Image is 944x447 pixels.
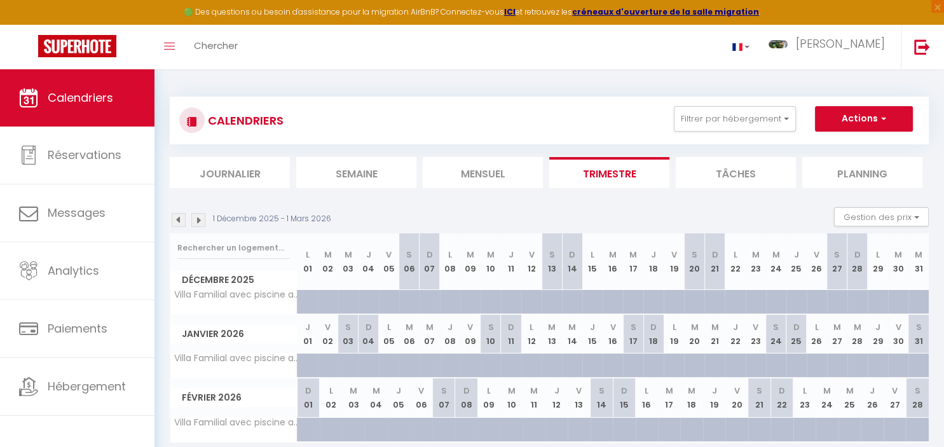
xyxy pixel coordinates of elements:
abbr: J [870,385,875,397]
abbr: S [345,321,351,333]
abbr: V [671,249,677,261]
th: 19 [664,315,684,354]
abbr: S [692,249,697,261]
a: ... [PERSON_NAME] [759,25,901,69]
abbr: L [387,321,391,333]
abbr: M [772,249,780,261]
span: Février 2026 [170,389,297,407]
img: ... [769,40,788,49]
th: 02 [318,233,338,290]
th: 01 [298,378,320,417]
abbr: S [756,385,762,397]
a: Chercher [184,25,247,69]
th: 13 [542,233,562,290]
abbr: M [629,249,637,261]
abbr: L [803,385,807,397]
th: 04 [359,315,379,354]
abbr: M [915,249,922,261]
abbr: M [467,249,474,261]
abbr: J [794,249,799,261]
abbr: M [345,249,352,261]
th: 11 [523,378,545,417]
th: 02 [320,378,342,417]
abbr: V [325,321,331,333]
th: 28 [847,315,868,354]
span: Messages [48,205,106,221]
th: 05 [379,315,399,354]
abbr: V [576,385,582,397]
th: 09 [460,233,481,290]
th: 20 [684,233,704,290]
th: 25 [786,315,807,354]
th: 22 [770,378,793,417]
abbr: J [366,249,371,261]
span: Réservations [48,147,121,163]
abbr: L [734,249,737,261]
th: 16 [603,233,623,290]
a: ICI [504,6,516,17]
th: 19 [664,233,684,290]
abbr: L [591,249,594,261]
abbr: S [916,321,922,333]
abbr: S [631,321,636,333]
th: 04 [359,233,379,290]
th: 06 [399,233,420,290]
th: 11 [501,315,521,354]
th: 22 [725,315,745,354]
span: Janvier 2026 [170,325,297,343]
li: Semaine [296,157,416,188]
abbr: D [305,385,311,397]
abbr: D [463,385,470,397]
li: Tâches [676,157,796,188]
abbr: M [568,321,576,333]
th: 20 [725,378,748,417]
th: 10 [481,233,501,290]
th: 09 [477,378,500,417]
abbr: J [651,249,656,261]
abbr: V [529,249,535,261]
abbr: D [650,321,657,333]
th: 24 [766,315,786,354]
abbr: J [875,321,880,333]
abbr: M [324,249,332,261]
th: 27 [827,233,847,290]
th: 07 [420,315,440,354]
h3: CALENDRIERS [205,106,284,135]
th: 21 [704,233,725,290]
th: 21 [748,378,770,417]
abbr: L [672,321,676,333]
th: 05 [379,233,399,290]
th: 21 [704,315,725,354]
span: Décembre 2025 [170,271,297,289]
th: 05 [387,378,409,417]
th: 13 [568,378,590,417]
abbr: L [487,385,491,397]
abbr: L [645,385,648,397]
abbr: S [549,249,555,261]
th: 16 [636,378,658,417]
th: 30 [888,233,908,290]
abbr: J [396,385,401,397]
th: 08 [440,315,460,354]
th: 31 [908,233,929,290]
a: créneaux d'ouverture de la salle migration [572,6,759,17]
abbr: D [711,249,718,261]
th: 12 [521,233,542,290]
th: 13 [542,315,562,354]
th: 25 [838,378,861,417]
th: 30 [888,315,908,354]
th: 24 [766,233,786,290]
abbr: D [621,385,627,397]
abbr: M [845,385,853,397]
abbr: L [329,385,333,397]
span: [PERSON_NAME] [796,36,885,52]
abbr: V [467,321,473,333]
input: Rechercher un logement... [177,237,290,259]
abbr: L [306,249,310,261]
th: 06 [410,378,432,417]
abbr: S [915,385,920,397]
th: 17 [623,233,643,290]
abbr: M [894,249,902,261]
th: 03 [338,315,359,354]
abbr: M [487,249,495,261]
